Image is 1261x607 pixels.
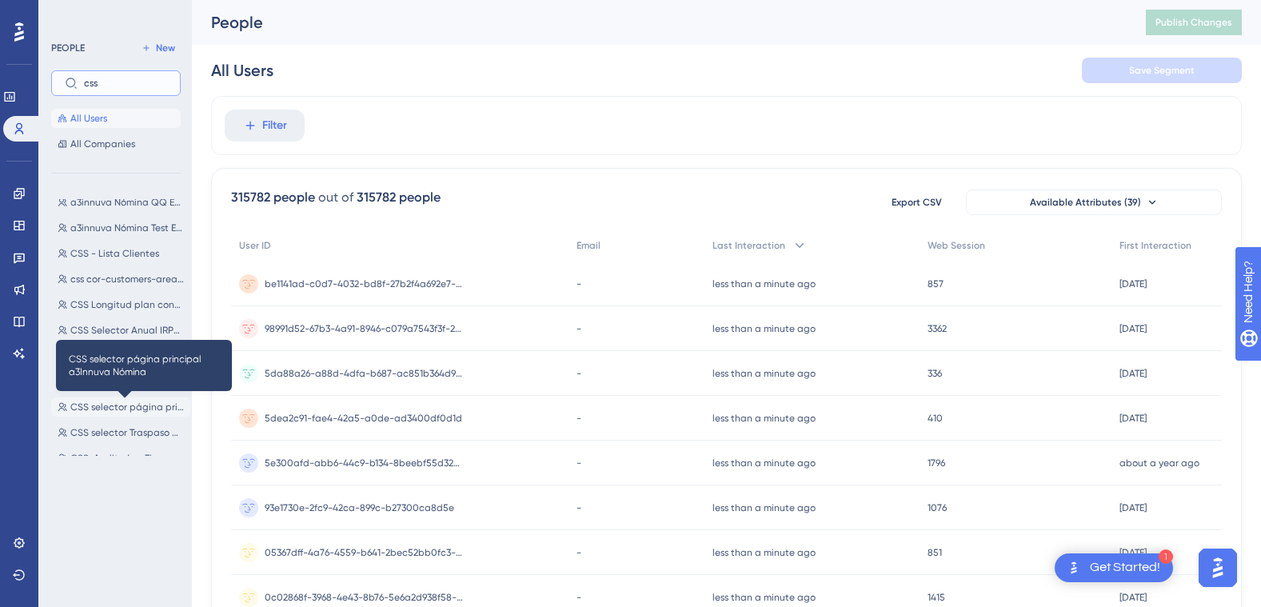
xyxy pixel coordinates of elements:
span: 851 [928,546,942,559]
span: CSS - Lista Clientes [70,247,159,260]
time: [DATE] [1119,278,1147,290]
span: 5da88a26-a88d-4dfa-b687-ac851b364d92-2M543 [265,367,465,380]
span: 3362 [928,322,947,335]
span: First Interaction [1119,239,1191,252]
button: CSS Longitud plan contable [51,295,190,314]
span: Save Segment [1129,64,1195,77]
button: a3innuva Nómina QQ Ester CSS Selector Header listados [51,193,190,212]
span: Available Attributes (39) [1030,196,1141,209]
span: - [577,367,581,380]
time: less than a minute ago [712,368,816,379]
time: [DATE] [1119,323,1147,334]
span: CSS Longitud plan contable [70,298,184,311]
span: 5e300afd-abb6-44c9-b134-8beebf55d320-2QLMV [265,457,465,469]
button: Publish Changes [1146,10,1242,35]
button: CSS - Lista Clientes [51,244,190,263]
button: Available Attributes (39) [966,190,1222,215]
span: - [577,412,581,425]
div: All Users [211,59,273,82]
span: All Users [70,112,107,125]
span: Export CSV [892,196,942,209]
div: 315782 people [231,188,315,207]
span: a3innuva Nómina QQ Ester CSS Selector Header listados [70,196,184,209]
button: Filter [225,110,305,142]
span: a3innuva Nómina Test Ester CSS Selector Task Atrasos [70,222,184,234]
span: 410 [928,412,943,425]
button: Export CSV [876,190,956,215]
span: 336 [928,367,942,380]
button: a3innuva Nómina Test Ester CSS Selector Task Atrasos [51,218,190,238]
time: less than a minute ago [712,457,816,469]
span: Last Interaction [712,239,785,252]
span: 1076 [928,501,947,514]
time: [DATE] [1119,413,1147,424]
button: css cor-customers-area-widget [51,270,190,289]
img: launcher-image-alternative-text [1064,558,1083,577]
button: Save Segment [1082,58,1242,83]
time: less than a minute ago [712,547,816,558]
div: Open Get Started! checklist, remaining modules: 1 [1055,553,1173,582]
time: less than a minute ago [712,278,816,290]
span: css cor-customers-area-widget [70,273,184,286]
span: 5dea2c91-fae4-42a5-a0de-ad3400df0d1d [265,412,462,425]
span: 0c02868f-3968-4e43-8b76-5e6a2d938f58-2P6MS [265,591,465,604]
span: Web Session [928,239,985,252]
div: Get Started! [1090,559,1160,577]
span: be1141ad-c0d7-4032-bd8f-27b2f4a692e7-040W2 [265,278,465,290]
span: Filter [262,116,287,135]
time: less than a minute ago [712,592,816,603]
button: New [136,38,181,58]
span: Need Help? [38,4,100,23]
time: less than a minute ago [712,413,816,424]
span: - [577,591,581,604]
span: 98991d52-67b3-4a91-8946-c079a7543f3f-2PDZ1 [265,322,465,335]
span: Email [577,239,601,252]
span: - [577,457,581,469]
span: CSS selector página principal a3Innuva Nómina [70,401,184,413]
button: CSS selector página principal a3Innuva Nómina [51,397,190,417]
button: CSS Selector Pagas Extras - a3innuva Nómina [51,346,190,365]
span: 93e1730e-2fc9-42ca-899c-b27300ca8d5e [265,501,454,514]
span: CSS selector Traspaso desde a3ASESOR nom a3innuva Nómina [70,426,184,439]
div: People [211,11,1106,34]
span: 05367dff-4a76-4559-b641-2bec52bb0fc3-2R993 [265,546,465,559]
time: about a year ago [1119,457,1199,469]
time: [DATE] [1119,502,1147,513]
time: [DATE] [1119,592,1147,603]
span: Publish Changes [1155,16,1232,29]
button: CSS selector Periódico IRPF 111 a3Innuva Nómina [51,372,190,391]
div: 315782 people [357,188,441,207]
button: CSS selector Traspaso desde a3ASESOR nom a3innuva Nómina [51,423,190,442]
span: - [577,322,581,335]
span: 1415 [928,591,945,604]
button: CSS Selector Anual IRPF 190 a3innuva Nómina [51,321,190,340]
input: Search [84,78,167,89]
span: - [577,546,581,559]
span: - [577,278,581,290]
span: All Companies [70,138,135,150]
button: All Companies [51,134,181,154]
time: [DATE] [1119,368,1147,379]
div: PEOPLE [51,42,85,54]
span: User ID [239,239,271,252]
span: 857 [928,278,944,290]
time: less than a minute ago [712,502,816,513]
span: New [156,42,175,54]
span: CSS-Auditoría a3innuva Contabilidad [70,452,184,465]
span: 1796 [928,457,945,469]
iframe: UserGuiding AI Assistant Launcher [1194,544,1242,592]
span: - [577,501,581,514]
time: [DATE] [1119,547,1147,558]
time: less than a minute ago [712,323,816,334]
button: CSS-Auditoría a3innuva Contabilidad [51,449,190,468]
div: out of [318,188,353,207]
div: 1 [1159,549,1173,564]
span: CSS Selector Anual IRPF 190 a3innuva Nómina [70,324,184,337]
button: All Users [51,109,181,128]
